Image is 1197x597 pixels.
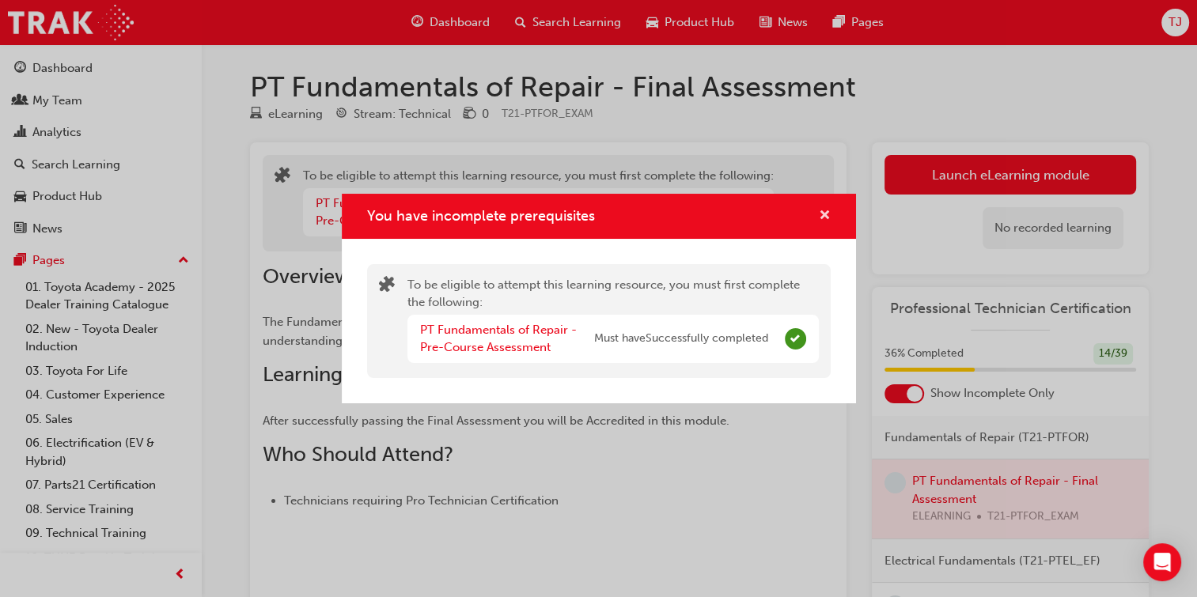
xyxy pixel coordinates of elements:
[407,276,819,366] div: To be eligible to attempt this learning resource, you must first complete the following:
[420,323,577,355] a: PT Fundamentals of Repair - Pre-Course Assessment
[367,207,595,225] span: You have incomplete prerequisites
[819,210,831,224] span: cross-icon
[1143,543,1181,581] div: Open Intercom Messenger
[819,206,831,226] button: cross-icon
[785,328,806,350] span: Complete
[594,330,768,348] span: Must have Successfully completed
[379,278,395,296] span: puzzle-icon
[342,194,856,403] div: You have incomplete prerequisites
